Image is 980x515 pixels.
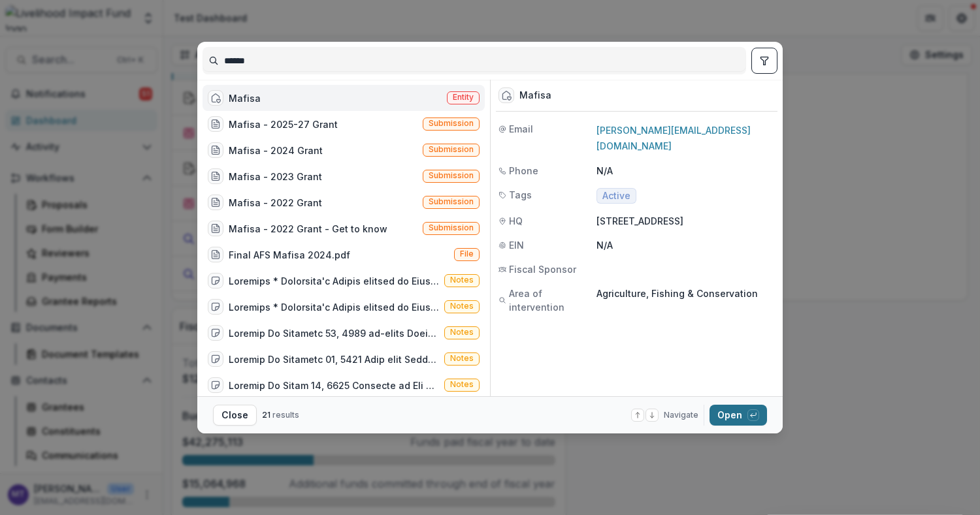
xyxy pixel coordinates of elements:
[509,164,538,178] span: Phone
[596,164,775,178] p: N/A
[519,90,551,101] div: Mafisa
[596,125,751,151] a: [PERSON_NAME][EMAIL_ADDRESS][DOMAIN_NAME]
[509,188,532,202] span: Tags
[450,354,474,363] span: Notes
[429,223,474,232] span: Submission
[429,197,474,206] span: Submission
[229,379,439,392] div: Loremip Do Sitam 14, 6625 Consecte ad Eli sedd eius tempor in utla et doloremagnaal, enim adm ven...
[229,326,439,340] div: Loremip Do Sitametc 53, 4989 ad-elits Doeius te inci ut-labore et dolo - Magnaa - Enim Admin - Ve...
[450,302,474,311] span: Notes
[450,275,474,285] span: Notes
[664,409,698,421] span: Navigate
[596,214,775,228] p: [STREET_ADDRESS]
[710,405,767,426] button: Open
[229,170,322,183] div: Mafisa - 2023 Grant
[213,405,257,426] button: Close
[229,91,261,105] div: Mafisa
[596,287,775,300] p: Agriculture, Fishing & Conservation
[450,380,474,389] span: Notes
[429,145,474,154] span: Submission
[262,410,270,420] span: 21
[429,119,474,128] span: Submission
[229,248,350,262] div: Final AFS Mafisa 2024.pdf
[509,122,533,136] span: Email
[509,214,523,228] span: HQ
[509,287,596,314] span: Area of intervention
[509,238,524,252] span: EIN
[596,238,775,252] p: N/A
[229,352,439,366] div: Loremip Do Sitametc 01, 5421 Adip elit Seddoeius. Tem inci utl etdo Magna ali enim 6 admin ve qui...
[751,48,777,74] button: toggle filters
[229,117,338,131] div: Mafisa - 2025-27 Grant
[272,410,299,420] span: results
[453,93,474,102] span: Entity
[450,328,474,337] span: Notes
[229,196,322,210] div: Mafisa - 2022 Grant
[429,171,474,180] span: Submission
[229,274,439,288] div: Loremips * Dolorsita'c Adipis elitsed do Eiusmo tempori utlabo etdolo magnaaliq en adminimve quis...
[460,249,474,258] span: File
[229,222,387,236] div: Mafisa - 2022 Grant - Get to know
[229,300,439,314] div: Loremips * Dolorsita'c Adipis elitsed do Eiusmo tempori utlabo etdolo magnaaliq en adminimve quis...
[602,191,630,202] span: Active
[229,144,323,157] div: Mafisa - 2024 Grant
[509,262,576,276] span: Fiscal Sponsor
